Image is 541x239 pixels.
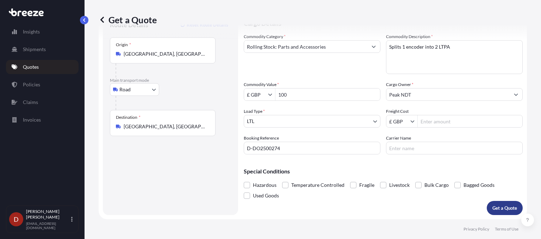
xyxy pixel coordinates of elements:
div: Origin [116,42,131,48]
label: Freight Cost [386,108,409,115]
span: Livestock [389,180,410,190]
button: LTL [244,115,380,128]
a: Shipments [6,42,79,56]
label: Booking Reference [244,135,279,142]
label: Cargo Owner [386,81,413,88]
a: Invoices [6,113,79,127]
p: Quotes [23,63,39,71]
span: Bagged Goods [464,180,495,190]
p: Policies [23,81,40,88]
a: Insights [6,25,79,39]
input: Select a commodity type [244,40,367,53]
a: Terms of Use [495,226,518,232]
input: Commodity Value [244,88,268,101]
input: Type amount [275,88,380,101]
input: Origin [124,50,207,57]
p: [PERSON_NAME] [PERSON_NAME] [26,209,70,220]
label: Commodity Value [244,81,279,88]
button: Show suggestions [510,88,522,101]
input: Enter amount [418,115,522,128]
button: Show suggestions [410,118,417,125]
span: Load Type [244,108,265,115]
input: Destination [124,123,207,130]
p: Get a Quote [99,14,157,25]
span: Hazardous [253,180,276,190]
span: Fragile [359,180,374,190]
p: [EMAIL_ADDRESS][DOMAIN_NAME] [26,221,70,230]
span: D [14,216,19,223]
a: Privacy Policy [464,226,489,232]
button: Show suggestions [268,91,275,98]
input: Full name [386,88,510,101]
p: Main transport mode [110,78,231,83]
a: Claims [6,95,79,109]
p: Shipments [23,46,46,53]
span: LTL [247,118,254,125]
p: Get a Quote [492,204,517,212]
span: Temperature Controlled [291,180,344,190]
p: Claims [23,99,38,106]
button: Select transport [110,83,159,96]
span: Used Goods [253,190,279,201]
a: Policies [6,78,79,92]
input: Freight Cost [386,115,410,128]
button: Get a Quote [487,201,523,215]
span: Road [119,86,131,93]
div: Destination [116,115,141,120]
p: Special Conditions [244,168,523,174]
input: Enter name [386,142,523,154]
p: Invoices [23,116,41,123]
label: Carrier Name [386,135,411,142]
span: Bulk Cargo [424,180,449,190]
input: Your internal reference [244,142,380,154]
a: Quotes [6,60,79,74]
p: Insights [23,28,40,35]
button: Show suggestions [367,40,380,53]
